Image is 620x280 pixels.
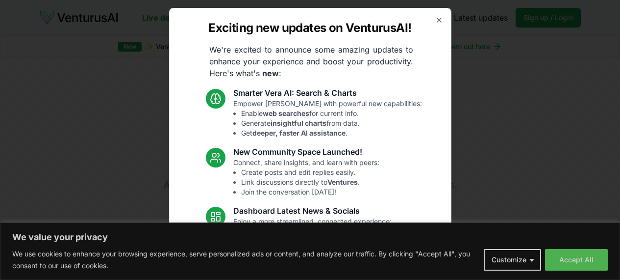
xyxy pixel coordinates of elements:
[233,205,392,217] h3: Dashboard Latest News & Socials
[263,109,309,117] strong: web searches
[241,187,379,197] li: Join the conversation [DATE]!
[241,109,422,118] li: Enable for current info.
[233,146,379,158] h3: New Community Space Launched!
[327,178,358,186] strong: Ventures
[312,227,358,235] strong: introductions
[233,87,422,99] h3: Smarter Vera AI: Search & Charts
[233,217,392,256] p: Enjoy a more streamlined, connected experience:
[241,246,392,256] li: See topics.
[241,128,422,138] li: Get .
[253,247,333,255] strong: trending relevant social
[201,44,421,79] p: We're excited to announce some amazing updates to enhance your experience and boost your producti...
[241,177,379,187] li: Link discussions directly to .
[241,118,422,128] li: Generate from data.
[262,68,279,78] strong: new
[233,264,384,276] h3: Fixes and UI Polish
[208,20,411,36] h2: Exciting new updates on VenturusAI!
[241,226,392,236] li: Standardized analysis .
[252,129,346,137] strong: deeper, faster AI assistance
[241,168,379,177] li: Create posts and edit replies easily.
[265,237,333,245] strong: latest industry news
[233,99,422,138] p: Empower [PERSON_NAME] with powerful new capabilities:
[241,236,392,246] li: Access articles.
[271,119,326,127] strong: insightful charts
[233,158,379,197] p: Connect, share insights, and learn with peers:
